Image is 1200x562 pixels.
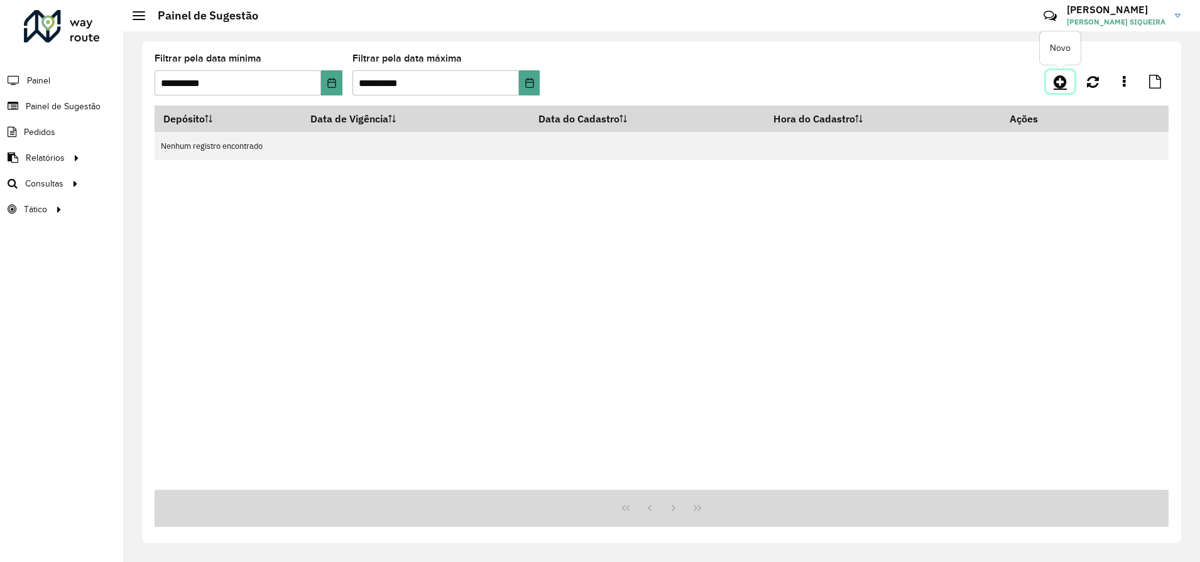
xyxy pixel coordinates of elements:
[1040,31,1081,65] div: Novo
[1001,105,1076,132] th: Ações
[25,177,63,190] span: Consultas
[26,100,101,113] span: Painel de Sugestão
[1067,4,1165,16] h3: [PERSON_NAME]
[145,9,258,23] h2: Painel de Sugestão
[1067,16,1165,28] span: [PERSON_NAME] SIQUEIRA
[24,203,47,216] span: Tático
[155,105,302,132] th: Depósito
[24,126,55,139] span: Pedidos
[765,105,1001,132] th: Hora do Cadastro
[1037,3,1064,30] a: Contato Rápido
[155,51,261,66] label: Filtrar pela data mínima
[26,151,65,165] span: Relatórios
[302,105,530,132] th: Data de Vigência
[321,70,342,95] button: Choose Date
[519,70,540,95] button: Choose Date
[352,51,462,66] label: Filtrar pela data máxima
[155,132,1169,160] td: Nenhum registro encontrado
[530,105,765,132] th: Data do Cadastro
[27,74,50,87] span: Painel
